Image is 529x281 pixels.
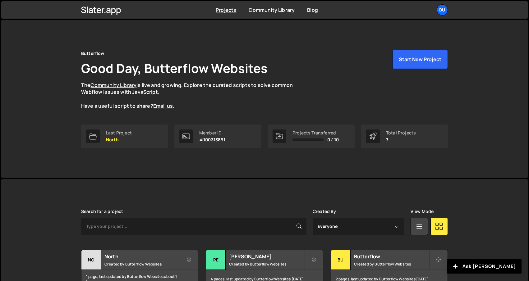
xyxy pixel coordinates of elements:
div: Last Project [106,130,132,135]
a: Blog [307,7,318,13]
small: Created by Butterflow Websites [354,261,429,267]
div: Total Projects [386,130,416,135]
a: Community Library [249,7,295,13]
h2: [PERSON_NAME] [229,253,304,260]
h1: Good Day, Butterflow Websites [81,60,268,77]
small: Created by Butterflow Websites [229,261,304,267]
p: 7 [386,137,416,142]
a: Projects [216,7,236,13]
div: Member ID [199,130,226,135]
div: No [81,250,101,270]
a: Community Library [90,82,136,88]
div: Bu [331,250,351,270]
p: North [106,137,132,142]
h2: North [104,253,179,260]
a: Bu [437,4,448,16]
div: Projects Transferred [292,130,339,135]
a: Last Project North [81,125,168,148]
span: 0 / 10 [327,137,339,142]
label: Search for a project [81,209,123,214]
h2: Butterflow [354,253,429,260]
div: Pe [206,250,226,270]
button: Start New Project [392,50,448,69]
p: The is live and growing. Explore the curated scripts to solve common Webflow issues with JavaScri... [81,82,305,110]
label: View Mode [411,209,434,214]
input: Type your project... [81,218,306,235]
button: Ask [PERSON_NAME] [447,259,522,274]
label: Created By [313,209,336,214]
a: Email us [153,102,173,109]
div: Butterflow [81,50,104,57]
p: #100313891 [199,137,226,142]
small: Created by Butterflow Websites [104,261,179,267]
